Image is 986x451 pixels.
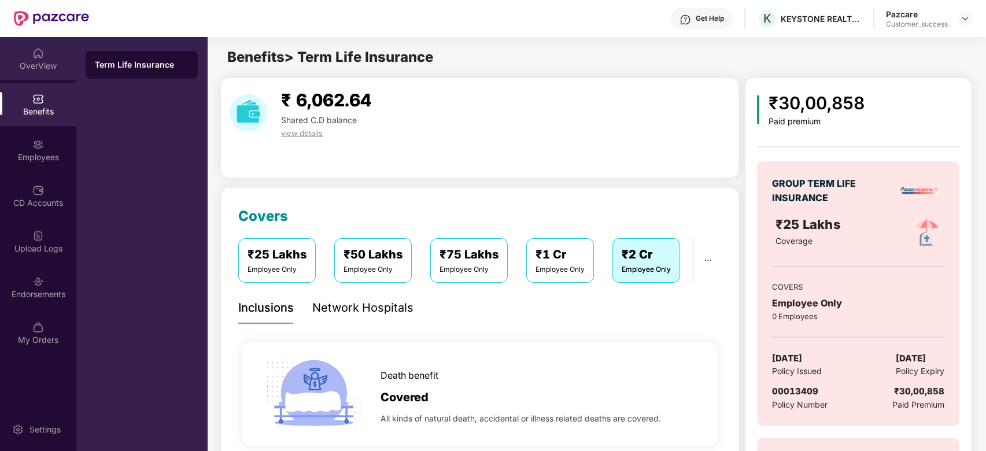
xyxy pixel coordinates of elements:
img: New Pazcare Logo [14,11,89,26]
div: Network Hospitals [312,299,413,317]
div: ₹1 Cr [536,246,585,264]
div: Pazcare [886,9,948,20]
span: [DATE] [772,352,802,365]
span: 00013409 [772,386,818,397]
div: 0 Employees [772,310,944,322]
div: ₹30,00,858 [769,90,865,117]
div: Employee Only [772,296,944,310]
div: Employee Only [536,264,585,275]
div: Paid premium [769,117,865,127]
div: ₹75 Lakhs [440,246,498,264]
div: Customer_success [886,20,948,29]
img: icon [261,342,365,446]
span: Death benefit [381,368,438,383]
img: svg+xml;base64,PHN2ZyBpZD0iRW1wbG95ZWVzIiB4bWxucz0iaHR0cDovL3d3dy53My5vcmcvMjAwMC9zdmciIHdpZHRoPS... [32,139,44,150]
div: Get Help [696,14,724,23]
span: Policy Issued [772,365,822,378]
span: Policy Number [772,400,828,409]
span: Paid Premium [892,398,944,411]
button: ellipsis [695,238,721,282]
div: ₹25 Lakhs [248,246,306,264]
div: Employee Only [248,264,306,275]
img: svg+xml;base64,PHN2ZyBpZD0iRW5kb3JzZW1lbnRzIiB4bWxucz0iaHR0cDovL3d3dy53My5vcmcvMjAwMC9zdmciIHdpZH... [32,276,44,287]
span: Coverage [775,236,813,246]
div: Covers [238,205,288,227]
img: download [230,94,267,132]
div: Employee Only [622,264,671,275]
span: ₹25 Lakhs [775,217,844,232]
img: svg+xml;base64,PHN2ZyBpZD0iVXBsb2FkX0xvZ3MiIGRhdGEtbmFtZT0iVXBsb2FkIExvZ3MiIHhtbG5zPSJodHRwOi8vd3... [32,230,44,242]
div: Inclusions [238,299,294,317]
div: ₹50 Lakhs [344,246,402,264]
img: svg+xml;base64,PHN2ZyBpZD0iTXlfT3JkZXJzIiBkYXRhLW5hbWU9Ik15IE9yZGVycyIgeG1sbnM9Imh0dHA6Ly93d3cudz... [32,321,44,333]
img: svg+xml;base64,PHN2ZyBpZD0iRHJvcGRvd24tMzJ4MzIiIHhtbG5zPSJodHRwOi8vd3d3LnczLm9yZy8yMDAwL3N2ZyIgd2... [961,14,970,23]
div: GROUP TERM LIFE INSURANCE [772,176,873,205]
div: Term Life Insurance [95,59,189,71]
span: Benefits > Term Life Insurance [227,49,433,65]
img: svg+xml;base64,PHN2ZyBpZD0iSGVscC0zMngzMiIgeG1sbnM9Imh0dHA6Ly93d3cudzMub3JnLzIwMDAvc3ZnIiB3aWR0aD... [680,14,691,25]
span: ellipsis [704,256,712,264]
img: svg+xml;base64,PHN2ZyBpZD0iQ0RfQWNjb3VudHMiIGRhdGEtbmFtZT0iQ0QgQWNjb3VudHMiIHhtbG5zPSJodHRwOi8vd3... [32,184,44,196]
span: Covered [381,389,429,406]
div: ₹30,00,858 [894,385,944,398]
span: Policy Expiry [896,365,944,378]
div: COVERS [772,281,944,293]
div: Settings [26,424,64,435]
span: ₹ 6,062.64 [281,90,371,110]
img: svg+xml;base64,PHN2ZyBpZD0iQmVuZWZpdHMiIHhtbG5zPSJodHRwOi8vd3d3LnczLm9yZy8yMDAwL3N2ZyIgd2lkdGg9Ij... [32,93,44,105]
img: icon [757,95,760,124]
div: KEYSTONE REALTORS LIMITED [781,13,862,24]
div: ₹2 Cr [622,246,671,264]
img: insurerLogo [899,171,940,211]
img: policyIcon [908,215,946,252]
span: view details [281,128,323,138]
div: Employee Only [344,264,402,275]
span: [DATE] [896,352,926,365]
img: svg+xml;base64,PHN2ZyBpZD0iU2V0dGluZy0yMHgyMCIgeG1sbnM9Imh0dHA6Ly93d3cudzMub3JnLzIwMDAvc3ZnIiB3aW... [12,424,24,435]
span: All kinds of natural death, accidental or illness related deaths are covered. [381,412,661,425]
img: svg+xml;base64,PHN2ZyBpZD0iSG9tZSIgeG1sbnM9Imh0dHA6Ly93d3cudzMub3JnLzIwMDAvc3ZnIiB3aWR0aD0iMjAiIG... [32,47,44,59]
span: K [763,12,771,25]
div: Employee Only [440,264,498,275]
span: Shared C.D balance [281,115,357,125]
